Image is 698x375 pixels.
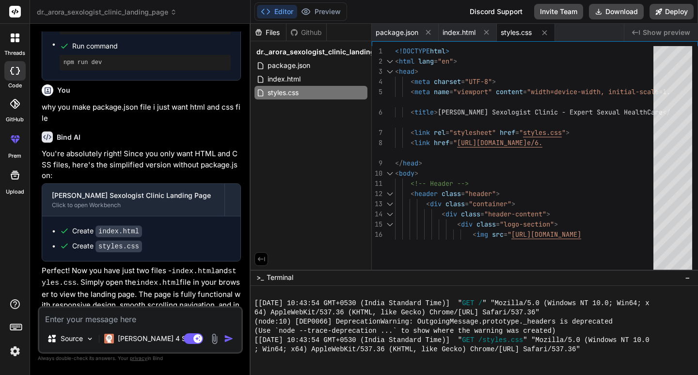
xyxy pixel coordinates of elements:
span: class [476,220,496,228]
span: class [442,189,461,198]
img: icon [224,334,234,343]
span: = [461,77,465,86]
span: ; Win64; x64) AppleWebKit/537.36 (KHTML, like Gecko) Chrome/[URL] Safari/537.36" [254,345,580,354]
span: div [430,199,442,208]
div: 7 [372,128,382,138]
span: < [442,210,445,218]
button: Preview [297,5,345,18]
p: [PERSON_NAME] 4 S.. [118,334,190,343]
span: = [449,138,453,147]
span: "header" [465,189,496,198]
span: [[DATE] 10:43:54 GMT+0530 (India Standard Time)] " [254,336,462,345]
span: "header-content" [484,210,546,218]
div: Click to collapse the range. [383,209,396,219]
div: 9 [372,158,382,168]
span: < [395,57,399,65]
span: index.html [267,73,301,85]
button: Download [589,4,644,19]
span: Care [647,108,663,116]
span: " "Mozilla/5.0 (Windows NT 10.0 [523,336,649,345]
div: Click to collapse the range. [383,168,396,179]
div: 2 [372,56,382,66]
span: < [411,108,414,116]
span: = [515,128,519,137]
button: Editor [257,5,297,18]
span: class [445,199,465,208]
span: > [496,189,500,198]
span: = [434,57,438,65]
span: name [434,87,449,96]
span: GET [462,336,474,345]
span: head [403,159,418,167]
span: "stylesheet" [449,128,496,137]
span: [URL][DOMAIN_NAME] [457,138,527,147]
span: "logo-section" [500,220,554,228]
label: threads [4,49,25,57]
p: Perfect! Now you have just two files - and . Simply open the file in your browser to view the lan... [42,265,241,322]
span: div [461,220,473,228]
img: Pick Models [86,335,94,343]
span: [URL][DOMAIN_NAME] [511,230,581,239]
button: [PERSON_NAME] Sexologist Clinic Landing PageClick to open Workbench [42,184,224,216]
span: > [445,47,449,55]
span: e/6. [527,138,542,147]
div: 4 [372,77,382,87]
span: [PERSON_NAME] Sexologist Clinic - Expert Sexual Health [438,108,647,116]
span: title [414,108,434,116]
div: Discord Support [464,4,528,19]
span: < [411,128,414,137]
button: − [683,270,692,285]
span: < [426,199,430,208]
span: link [414,128,430,137]
span: <!-- Header --> [411,179,469,188]
div: 6 [372,107,382,117]
span: > [434,108,438,116]
div: Click to open Workbench [52,201,215,209]
span: (node:10) [DEP0066] DeprecationWarning: OutgoingMessage.prototype._headers is deprecated [254,317,613,326]
div: 12 [372,189,382,199]
span: >_ [256,273,264,282]
span: = [445,128,449,137]
div: 3 [372,66,382,77]
div: Click to collapse the range. [383,66,396,77]
span: meta [414,77,430,86]
span: > [546,210,550,218]
div: Click to collapse the range. [383,219,396,229]
span: " [453,138,457,147]
span: = [461,189,465,198]
div: Github [286,28,326,37]
span: img [476,230,488,239]
div: Create [72,241,142,251]
span: > [453,57,457,65]
span: html [399,57,414,65]
span: package.json [376,28,418,37]
span: > [414,67,418,76]
span: link [414,138,430,147]
span: Terminal [267,273,293,282]
div: 5 [372,87,382,97]
label: Upload [6,188,24,196]
span: html [430,47,445,55]
div: 10 [372,168,382,179]
code: index.html [172,267,215,276]
span: "viewport" [453,87,492,96]
span: dr._arora_sexologist_clinic_landing_page [37,7,177,17]
span: head [399,67,414,76]
span: index.html [443,28,476,37]
div: Files [251,28,286,37]
span: > [414,169,418,178]
span: Show preview [643,28,690,37]
span: lang [418,57,434,65]
span: href [434,138,449,147]
span: charset [434,77,461,86]
span: </ [395,159,403,167]
span: > [492,77,496,86]
pre: npm run dev [63,59,227,66]
span: src [492,230,504,239]
div: 13 [372,199,382,209]
span: > [511,199,515,208]
span: [[DATE] 10:43:54 GMT+0530 (India Standard Time)] " [254,299,462,308]
label: code [8,82,22,90]
span: < [411,87,414,96]
span: GET [462,299,474,308]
